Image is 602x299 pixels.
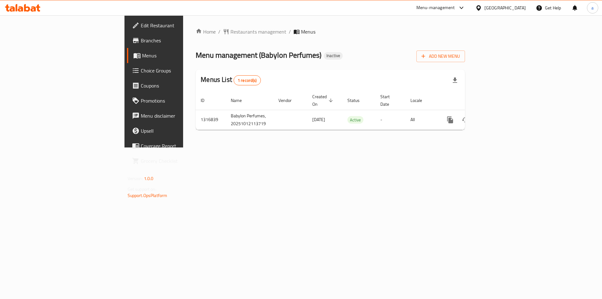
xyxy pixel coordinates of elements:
a: Edit Restaurant [127,18,225,33]
a: Choice Groups [127,63,225,78]
li: / [289,28,291,35]
span: Branches [141,37,220,44]
a: Grocery Checklist [127,153,225,168]
span: Menus [301,28,315,35]
nav: breadcrumb [196,28,465,35]
span: Coupons [141,82,220,89]
span: Name [231,97,250,104]
span: Add New Menu [421,52,460,60]
a: Promotions [127,93,225,108]
a: Menus [127,48,225,63]
a: Upsell [127,123,225,138]
button: more [443,112,458,127]
span: Menu management ( Babylon Perfumes ) [196,48,321,62]
span: Promotions [141,97,220,104]
span: Coverage Report [141,142,220,150]
span: [DATE] [312,115,325,124]
a: Coupons [127,78,225,93]
a: Coverage Report [127,138,225,153]
span: Status [347,97,368,104]
span: Menu disclaimer [141,112,220,120]
td: Babylon Perfumes, 20251012113719 [226,110,273,130]
h2: Menus List [201,75,261,85]
span: Upsell [141,127,220,135]
a: Restaurants management [223,28,286,35]
span: Edit Restaurant [141,22,220,29]
span: 1.0.0 [144,174,154,183]
a: Menu disclaimer [127,108,225,123]
span: 1 record(s) [234,77,261,83]
span: Locale [410,97,430,104]
a: Support.OpsPlatform [128,191,167,200]
div: Menu-management [416,4,455,12]
span: Get support on: [128,185,156,193]
div: Inactive [324,52,343,60]
span: Vendor [278,97,300,104]
div: Export file [447,73,462,88]
th: Actions [438,91,508,110]
span: Menus [142,52,220,59]
span: a [591,4,594,11]
span: Active [347,116,363,124]
span: Choice Groups [141,67,220,74]
div: [GEOGRAPHIC_DATA] [484,4,526,11]
td: All [405,110,438,130]
a: Branches [127,33,225,48]
span: Start Date [380,93,398,108]
div: Total records count [234,75,261,85]
span: Grocery Checklist [141,157,220,165]
span: Inactive [324,53,343,58]
span: ID [201,97,213,104]
td: - [375,110,405,130]
span: Version: [128,174,143,183]
button: Add New Menu [416,51,465,62]
span: Created On [312,93,335,108]
span: Restaurants management [230,28,286,35]
table: enhanced table [196,91,508,130]
button: Change Status [458,112,473,127]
